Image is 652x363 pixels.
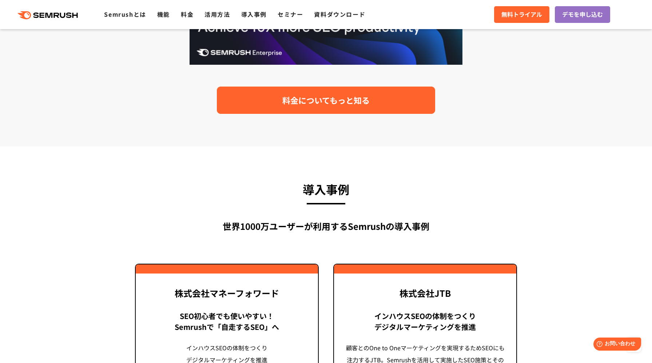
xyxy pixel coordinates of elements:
h3: 導入事例 [135,179,517,199]
a: セミナー [278,10,303,19]
div: 株式会社マネーフォワード [147,288,307,299]
span: デモを申し込む [562,10,603,19]
span: 料金についてもっと知る [282,94,370,107]
a: デモを申し込む [555,6,610,23]
a: Semrushとは [104,10,146,19]
div: SEO初心者でも使いやすい！ Semrushで「自走するSEO」へ [147,311,307,332]
div: 株式会社JTB [345,288,505,299]
a: 機能 [157,10,170,19]
a: 導入事例 [241,10,267,19]
a: 活用方法 [204,10,230,19]
div: インハウスSEOの体制をつくり デジタルマーケティングを推進 [345,311,505,332]
iframe: Help widget launcher [587,335,644,355]
a: 資料ダウンロード [314,10,365,19]
span: 無料トライアル [501,10,542,19]
a: 料金 [181,10,194,19]
a: 料金についてもっと知る [217,87,435,114]
a: 無料トライアル [494,6,549,23]
div: 世界1000万ユーザーが利用する Semrushの導入事例 [135,220,517,233]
